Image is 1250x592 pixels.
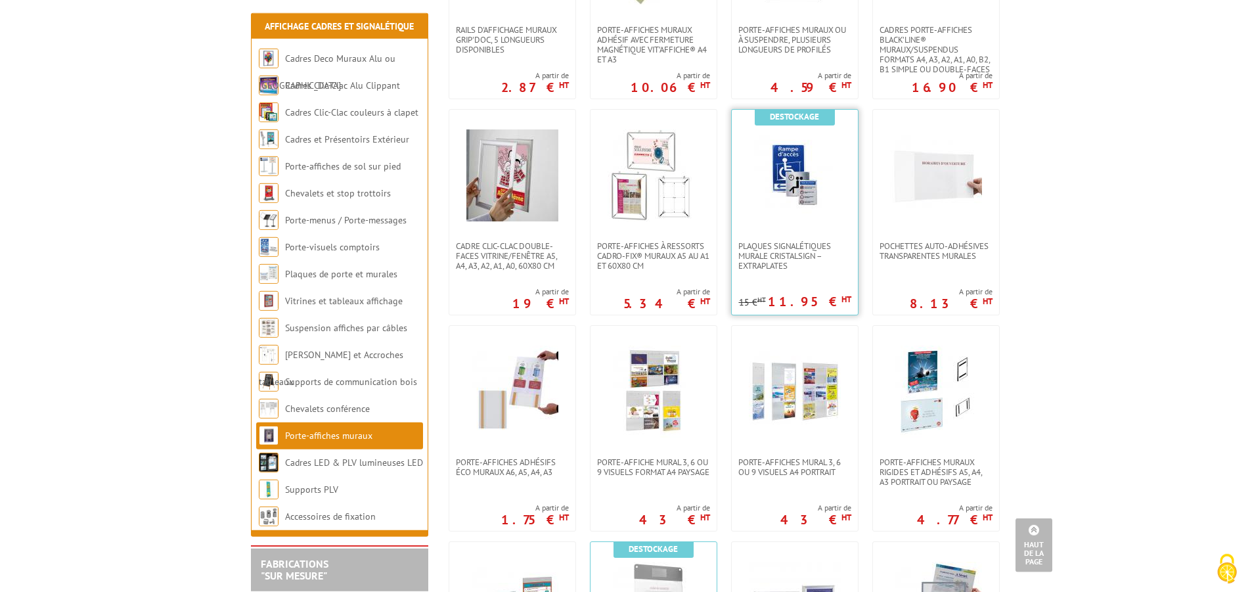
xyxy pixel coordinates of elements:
[629,543,678,555] b: Destockage
[780,516,851,524] p: 43 €
[265,20,414,32] a: Affichage Cadres et Signalétique
[700,512,710,523] sup: HT
[501,70,569,81] span: A partir de
[739,298,766,307] p: 15 €
[259,345,279,365] img: Cimaises et Accroches tableaux
[770,70,851,81] span: A partir de
[466,346,558,438] img: Porte-affiches adhésifs éco muraux A6, A5, A4, A3
[456,25,569,55] span: Rails d'affichage muraux Grip'Doc, 5 longueurs disponibles
[456,457,569,477] span: Porte-affiches adhésifs éco muraux A6, A5, A4, A3
[639,503,710,513] span: A partir de
[259,156,279,176] img: Porte-affiches de sol sur pied
[608,346,700,438] img: Porte-affiche mural 3, 6 ou 9 visuels format A4 paysage
[285,160,401,172] a: Porte-affiches de sol sur pied
[259,453,279,472] img: Cadres LED & PLV lumineuses LED
[259,399,279,419] img: Chevalets conférence
[259,291,279,311] img: Vitrines et tableaux affichage
[259,53,395,91] a: Cadres Deco Muraux Alu ou [GEOGRAPHIC_DATA]
[449,25,575,55] a: Rails d'affichage muraux Grip'Doc, 5 longueurs disponibles
[700,80,710,91] sup: HT
[841,80,851,91] sup: HT
[639,516,710,524] p: 43 €
[285,133,409,145] a: Cadres et Présentoirs Extérieur
[757,295,766,304] sup: HT
[880,241,993,261] span: Pochettes auto-adhésives transparentes murales
[732,25,858,55] a: Porte-affiches muraux ou à suspendre, plusieurs longueurs de profilés
[770,83,851,91] p: 4.59 €
[890,346,982,438] img: Porte-affiches muraux rigides et adhésifs A5, A4, A3 portrait ou paysage
[285,322,407,334] a: Suspension affiches par câbles
[983,80,993,91] sup: HT
[873,457,999,487] a: Porte-affiches muraux rigides et adhésifs A5, A4, A3 portrait ou paysage
[591,457,717,477] a: Porte-affiche mural 3, 6 ou 9 visuels format A4 paysage
[501,516,569,524] p: 1.75 €
[1016,518,1052,572] a: Haut de la page
[841,294,851,305] sup: HT
[285,484,338,495] a: Supports PLV
[631,70,710,81] span: A partir de
[259,264,279,284] img: Plaques de porte et murales
[449,457,575,477] a: Porte-affiches adhésifs éco muraux A6, A5, A4, A3
[285,106,418,118] a: Cadres Clic-Clac couleurs à clapet
[285,376,417,388] a: Supports de communication bois
[285,268,397,280] a: Plaques de porte et murales
[285,214,407,226] a: Porte-menus / Porte-messages
[259,102,279,122] img: Cadres Clic-Clac couleurs à clapet
[732,457,858,477] a: Porte-affiches mural 3, 6 ou 9 visuels A4 portrait
[285,430,372,442] a: Porte-affiches muraux
[259,237,279,257] img: Porte-visuels comptoirs
[501,503,569,513] span: A partir de
[259,318,279,338] img: Suspension affiches par câbles
[1211,553,1243,585] img: Cookies (fenêtre modale)
[597,241,710,271] span: Porte-affiches à ressorts Cadro-Fix® muraux A5 au A1 et 60x80 cm
[749,346,841,438] img: Porte-affiches mural 3, 6 ou 9 visuels A4 portrait
[917,516,993,524] p: 4.77 €
[591,25,717,64] a: Porte-affiches muraux adhésif avec fermeture magnétique VIT’AFFICHE® A4 et A3
[261,557,328,582] a: FABRICATIONS"Sur Mesure"
[259,129,279,149] img: Cadres et Présentoirs Extérieur
[770,111,819,122] b: Destockage
[285,457,423,468] a: Cadres LED & PLV lumineuses LED
[738,457,851,477] span: Porte-affiches mural 3, 6 ou 9 visuels A4 portrait
[597,457,710,477] span: Porte-affiche mural 3, 6 ou 9 visuels format A4 paysage
[608,129,700,221] img: Porte-affiches à ressorts Cadro-Fix® muraux A5 au A1 et 60x80 cm
[285,511,376,522] a: Accessoires de fixation
[873,241,999,261] a: Pochettes auto-adhésives transparentes murales
[559,296,569,307] sup: HT
[259,426,279,445] img: Porte-affiches muraux
[983,296,993,307] sup: HT
[738,241,851,271] span: Plaques signalétiques murale CristalSign – extraplates
[631,83,710,91] p: 10.06 €
[259,507,279,526] img: Accessoires de fixation
[285,241,380,253] a: Porte-visuels comptoirs
[449,241,575,271] a: Cadre clic-clac double-faces vitrine/fenêtre A5, A4, A3, A2, A1, A0, 60x80 cm
[983,512,993,523] sup: HT
[623,300,710,307] p: 5.34 €
[259,210,279,230] img: Porte-menus / Porte-messages
[512,286,569,297] span: A partir de
[501,83,569,91] p: 2.87 €
[912,83,993,91] p: 16.90 €
[259,49,279,68] img: Cadres Deco Muraux Alu ou Bois
[259,480,279,499] img: Supports PLV
[917,503,993,513] span: A partir de
[880,457,993,487] span: Porte-affiches muraux rigides et adhésifs A5, A4, A3 portrait ou paysage
[780,503,851,513] span: A partir de
[768,298,851,306] p: 11.95 €
[285,80,400,91] a: Cadres Clic-Clac Alu Clippant
[597,25,710,64] span: Porte-affiches muraux adhésif avec fermeture magnétique VIT’AFFICHE® A4 et A3
[512,300,569,307] p: 19 €
[910,286,993,297] span: A partir de
[873,25,999,74] a: Cadres porte-affiches Black’Line® muraux/suspendus Formats A4, A3, A2, A1, A0, B2, B1 simple ou d...
[456,241,569,271] span: Cadre clic-clac double-faces vitrine/fenêtre A5, A4, A3, A2, A1, A0, 60x80 cm
[285,295,403,307] a: Vitrines et tableaux affichage
[285,403,370,415] a: Chevalets conférence
[259,183,279,203] img: Chevalets et stop trottoirs
[749,129,841,221] img: Plaques signalétiques murale CristalSign – extraplates
[1204,547,1250,592] button: Cookies (fenêtre modale)
[559,80,569,91] sup: HT
[912,70,993,81] span: A partir de
[623,286,710,297] span: A partir de
[841,512,851,523] sup: HT
[880,25,993,74] span: Cadres porte-affiches Black’Line® muraux/suspendus Formats A4, A3, A2, A1, A0, B2, B1 simple ou d...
